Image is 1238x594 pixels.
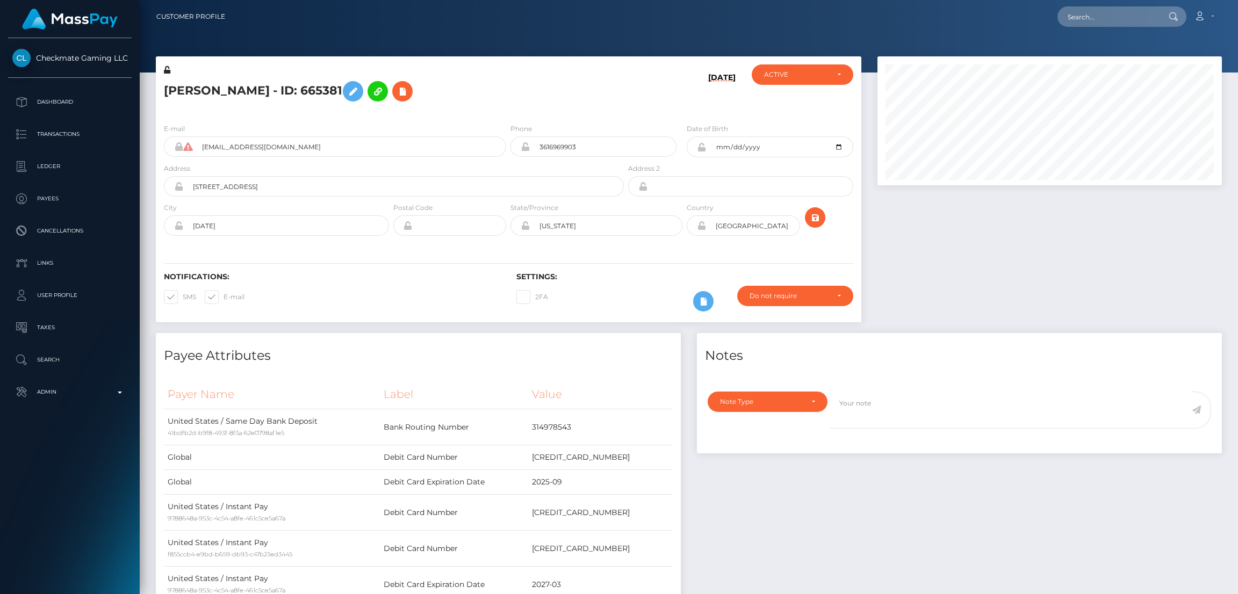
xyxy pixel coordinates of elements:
[752,64,853,85] button: ACTIVE
[380,495,529,531] td: Debit Card Number
[380,531,529,567] td: Debit Card Number
[12,223,127,239] p: Cancellations
[687,203,714,213] label: Country
[164,495,380,531] td: United States / Instant Pay
[687,124,728,134] label: Date of Birth
[380,380,529,409] th: Label
[528,380,673,409] th: Value
[168,515,285,522] small: 9788648a-953c-4c54-a8fe-461c5ce5a67a
[380,470,529,495] td: Debit Card Expiration Date
[764,70,829,79] div: ACTIVE
[12,384,127,400] p: Admin
[737,286,853,306] button: Do not require
[164,203,177,213] label: City
[168,586,285,594] small: 9788648a-953c-4c54-a8fe-461c5ce5a67a
[8,282,132,309] a: User Profile
[528,409,673,445] td: 314978543
[205,290,244,304] label: E-mail
[528,495,673,531] td: [CREDIT_CARD_NUMBER]
[164,409,380,445] td: United States / Same Day Bank Deposit
[380,445,529,470] td: Debit Card Number
[164,346,673,365] h4: Payee Attributes
[8,185,132,212] a: Payees
[8,218,132,244] a: Cancellations
[164,445,380,470] td: Global
[164,290,196,304] label: SMS
[380,409,529,445] td: Bank Routing Number
[708,392,827,412] button: Note Type
[8,89,132,115] a: Dashboard
[12,158,127,175] p: Ledger
[528,470,673,495] td: 2025-09
[8,346,132,373] a: Search
[510,124,532,134] label: Phone
[510,203,558,213] label: State/Province
[164,470,380,495] td: Global
[8,314,132,341] a: Taxes
[12,287,127,303] p: User Profile
[12,352,127,368] p: Search
[164,272,500,281] h6: Notifications:
[164,76,618,107] h5: [PERSON_NAME] - ID: 665381
[528,531,673,567] td: [CREDIT_CARD_NUMBER]
[8,379,132,405] a: Admin
[8,153,132,180] a: Ledger
[12,255,127,271] p: Links
[708,73,736,111] h6: [DATE]
[8,250,132,277] a: Links
[750,292,829,300] div: Do not require
[8,121,132,148] a: Transactions
[516,272,853,281] h6: Settings:
[164,380,380,409] th: Payer Name
[22,9,118,30] img: MassPay Logo
[12,49,31,67] img: Checkmate Gaming LLC
[628,164,660,173] label: Address 2
[528,445,673,470] td: [CREDIT_CARD_NUMBER]
[1057,6,1158,27] input: Search...
[393,203,433,213] label: Postal Code
[12,94,127,110] p: Dashboard
[156,5,225,28] a: Customer Profile
[8,53,132,63] span: Checkmate Gaming LLC
[164,531,380,567] td: United States / Instant Pay
[12,126,127,142] p: Transactions
[164,124,185,134] label: E-mail
[168,429,284,437] small: 41bdfb2d-b9f8-493f-8f3a-62e0798af1e5
[12,191,127,207] p: Payees
[720,397,803,406] div: Note Type
[12,320,127,336] p: Taxes
[183,142,192,151] i: Cannot communicate with payees of this client directly
[168,550,292,558] small: f855ccb4-e9bd-b659-db93-c47b23ed3445
[516,290,548,304] label: 2FA
[164,164,190,173] label: Address
[705,346,1214,365] h4: Notes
